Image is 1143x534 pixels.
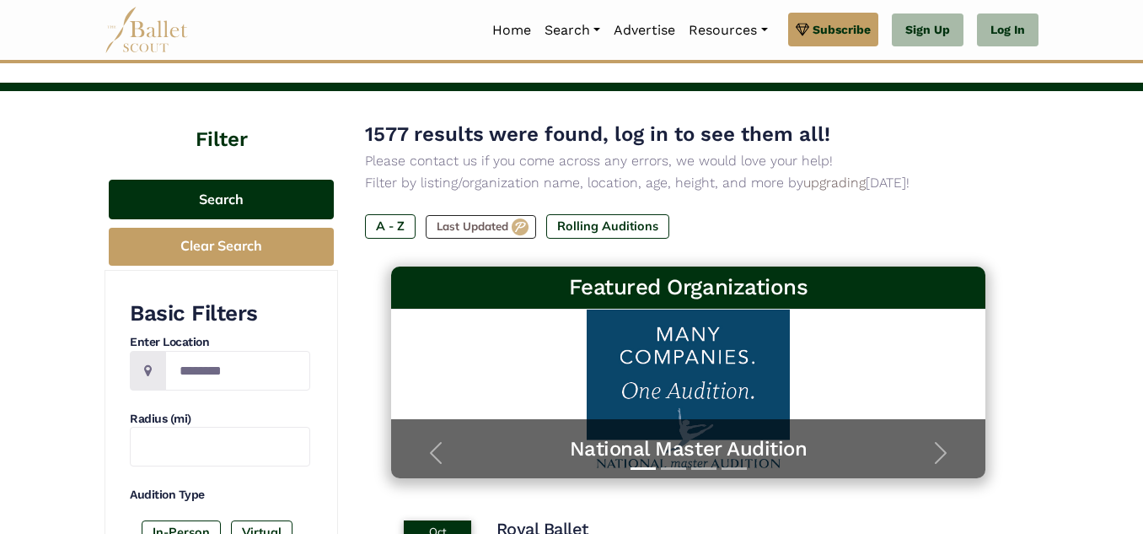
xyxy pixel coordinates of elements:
[109,228,334,266] button: Clear Search
[722,459,747,478] button: Slide 4
[130,487,310,504] h4: Audition Type
[546,214,669,238] label: Rolling Auditions
[796,20,809,39] img: gem.svg
[365,214,416,238] label: A - Z
[405,273,973,302] h3: Featured Organizations
[607,13,682,48] a: Advertise
[892,13,963,47] a: Sign Up
[813,20,871,39] span: Subscribe
[538,13,607,48] a: Search
[109,180,334,219] button: Search
[130,411,310,428] h4: Radius (mi)
[365,122,830,146] span: 1577 results were found, log in to see them all!
[426,215,536,239] label: Last Updated
[408,436,969,462] a: National Master Audition
[365,150,1012,172] p: Please contact us if you come across any errors, we would love your help!
[130,299,310,328] h3: Basic Filters
[365,172,1012,194] p: Filter by listing/organization name, location, age, height, and more by [DATE]!
[803,175,866,191] a: upgrading
[682,13,774,48] a: Resources
[691,459,716,478] button: Slide 3
[165,351,310,391] input: Location
[105,91,338,154] h4: Filter
[977,13,1038,47] a: Log In
[788,13,878,46] a: Subscribe
[486,13,538,48] a: Home
[130,334,310,351] h4: Enter Location
[631,459,656,478] button: Slide 1
[661,459,686,478] button: Slide 2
